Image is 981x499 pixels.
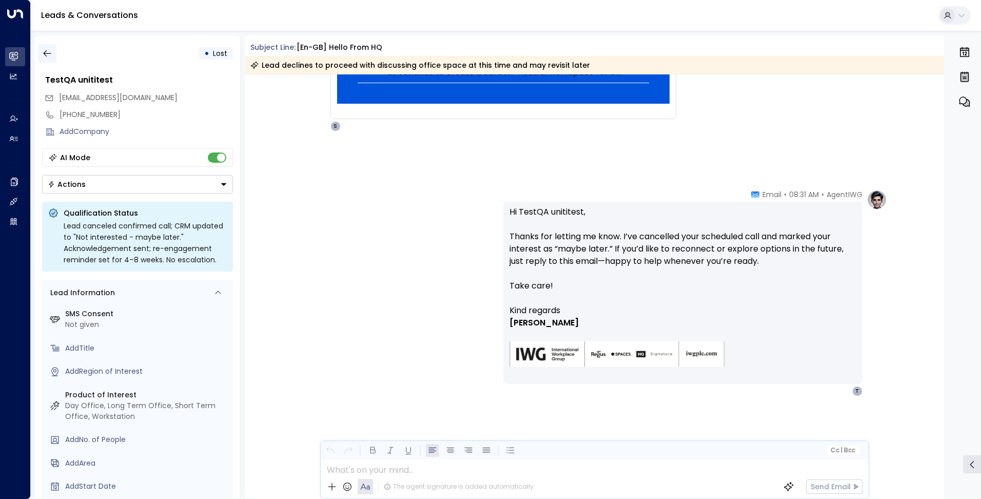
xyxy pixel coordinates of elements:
[821,189,824,200] span: •
[45,74,233,86] div: TestQA unititest
[297,42,382,53] div: [en-GB] Hello from HQ
[509,341,725,368] img: AIorK4zU2Kz5WUNqa9ifSKC9jFH1hjwenjvh85X70KBOPduETvkeZu4OqG8oPuqbwvp3xfXcMQJCRtwYb-SG
[827,189,862,200] span: AgentIWG
[41,9,138,21] a: Leads & Conversations
[59,92,178,103] span: testqa.unititest@yahoo.com
[64,208,227,218] p: Qualification Status
[48,180,86,189] div: Actions
[784,189,787,200] span: •
[65,366,229,377] div: AddRegion of Interest
[59,92,178,103] span: [EMAIL_ADDRESS][DOMAIN_NAME]
[342,444,355,457] button: Redo
[250,42,296,52] span: Subject Line:
[213,48,227,59] span: Lost
[826,446,859,455] button: Cc|Bcc
[42,175,233,194] button: Actions
[47,287,115,298] div: Lead Information
[358,56,649,78] p: Help us continue to create a carbon-neutral workspace for all.
[789,189,819,200] span: 08:31 AM
[65,458,229,469] div: AddArea
[65,481,229,492] div: AddStart Date
[60,152,90,163] div: AI Mode
[65,434,229,445] div: AddNo. of People
[509,206,856,304] p: Hi TestQA unititest, Thanks for letting me know. I’ve cancelled your scheduled call and marked yo...
[65,400,229,422] div: Day Office, Long Term Office, Short Term Office, Workstation
[65,319,229,330] div: Not given
[60,126,233,137] div: AddCompany
[65,309,229,319] label: SMS Consent
[42,175,233,194] div: Button group with a nested menu
[60,109,233,120] div: [PHONE_NUMBER]
[204,44,209,63] div: •
[384,482,534,491] div: The agent signature is added automatically
[852,386,862,396] div: T
[64,220,227,265] div: Lead canceled confirmed call; CRM updated to "Not interested - maybe later." Acknowledgement sent...
[330,121,341,131] div: S
[324,444,337,457] button: Undo
[762,189,781,200] span: Email
[830,447,855,454] span: Cc Bcc
[509,304,560,317] span: Kind regards
[509,317,579,329] span: [PERSON_NAME]
[840,447,842,454] span: |
[65,343,229,354] div: AddTitle
[509,304,856,380] div: Signature
[867,189,887,210] img: profile-logo.png
[250,60,590,70] div: Lead declines to proceed with discussing office space at this time and may revisit later
[65,390,229,400] label: Product of Interest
